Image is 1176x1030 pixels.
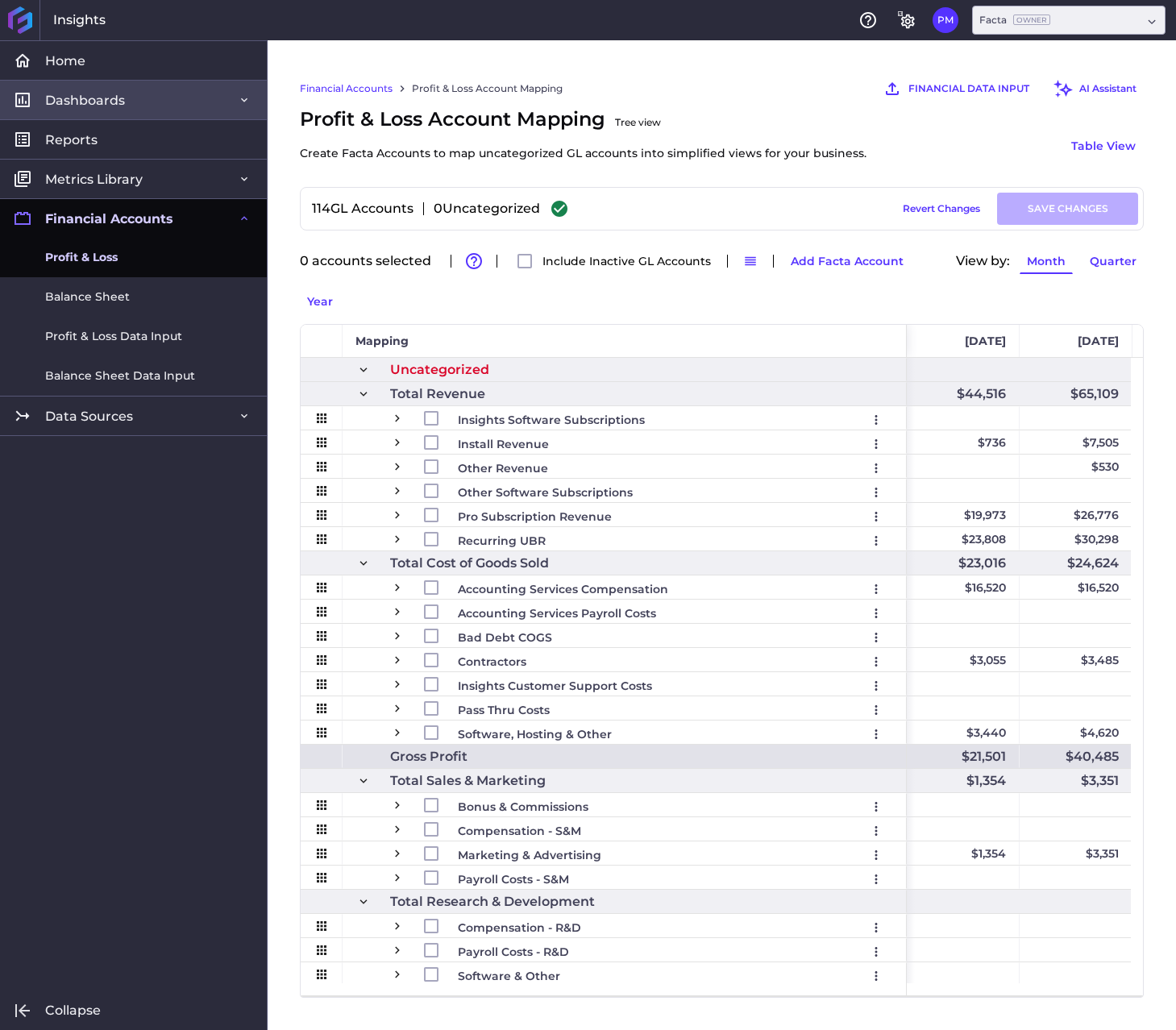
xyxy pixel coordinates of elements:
ins: Owner [1013,15,1050,25]
button: User Menu [863,673,889,699]
button: Year [300,289,340,314]
span: View by: [956,255,1010,268]
div: 0 Uncategorized [434,202,540,215]
div: $736 [907,430,1020,454]
div: $3,485 [1020,648,1132,671]
div: Press SPACE to select this row. [301,914,907,938]
div: $7,505 [1020,430,1132,454]
div: $16,520 [907,575,1020,599]
button: Quarter [1083,248,1144,274]
span: Financial Accounts [45,210,173,227]
div: $23,016 [907,551,1020,575]
div: $30,298 [1020,527,1132,550]
button: AI Assistant [1046,73,1144,105]
button: User Menu [863,528,889,554]
span: Recurring UBR [458,530,546,552]
div: Press SPACE to select this row. [301,962,907,986]
div: $40,485 [1020,745,1132,768]
a: Financial Accounts [300,81,393,96]
span: Mapping [355,334,409,348]
div: Press SPACE to select this row. [301,672,907,696]
span: Accounting Services Payroll Costs [458,602,656,625]
div: $44,516 [907,382,1020,405]
button: User Menu [863,504,889,530]
div: Press SPACE to select this row. [301,793,907,817]
span: Collapse [45,1002,101,1019]
div: $21,501 [907,745,1020,768]
span: Install Revenue [458,433,549,455]
span: Metrics Library [45,171,143,188]
button: User Menu [863,455,889,481]
button: User Menu [933,7,958,33]
div: $3,055 [907,648,1020,671]
button: User Menu [863,600,889,626]
div: Press SPACE to select this row. [301,841,907,866]
button: User Menu [863,697,889,723]
span: Total Research & Development [390,891,595,913]
button: User Menu [863,794,889,820]
button: User Menu [863,431,889,457]
div: Press SPACE to select this row. [301,430,907,455]
a: Profit & Loss Account Mapping [412,81,563,96]
div: $1,354 [907,841,1020,865]
span: Accounting Services Compensation [458,578,668,600]
span: Software, Hosting & Other [458,723,612,746]
span: Total Revenue [390,383,485,405]
span: Reports [45,131,98,148]
div: $3,351 [1020,769,1132,792]
button: User Menu [863,915,889,941]
button: User Menu [863,407,889,433]
button: Help [855,7,881,33]
div: Press SPACE to select this row. [301,817,907,841]
div: $26,776 [1020,503,1132,526]
span: Compensation - R&D [458,916,581,939]
span: Gross Profit [390,746,467,768]
span: Total Sales & Marketing [390,770,546,792]
span: Bonus & Commissions [458,795,588,818]
span: Insights Software Subscriptions [458,409,645,431]
span: Uncategorized [390,359,489,381]
span: Compensation - S&M [458,820,581,842]
div: Press SPACE to select this row. [301,938,907,962]
span: Software & Other [458,965,560,987]
div: Facta [979,13,1050,27]
span: Other Revenue [458,457,548,480]
div: 0 accounts selected [300,255,441,268]
div: $19,973 [907,503,1020,526]
div: Press SPACE to select this row. [301,600,907,624]
div: Press SPACE to select this row. [301,866,907,890]
span: [DATE] [1078,334,1119,348]
button: User Menu [863,963,889,989]
div: $530 [1020,455,1132,478]
div: Press SPACE to select this row. [301,624,907,648]
button: User Menu [863,939,889,965]
span: Payroll Costs - S&M [458,868,569,891]
span: Include Inactive GL Accounts [542,255,711,267]
span: Profit & Loss Data Input [45,328,182,345]
span: Profit & Loss Account Mapping [300,105,866,163]
div: Press SPACE to select this row. [301,527,907,551]
button: Table View [1063,133,1144,159]
span: Bad Debt COGS [458,626,552,649]
div: Dropdown select [972,6,1166,35]
span: Pass Thru Costs [458,699,550,721]
ins: Tree view [615,116,661,128]
span: Total Cost of Goods Sold [390,552,549,575]
div: Press SPACE to select this row. [301,648,907,672]
span: [DATE] [965,334,1006,348]
span: Dashboards [45,92,125,109]
div: $16,520 [1020,575,1132,599]
span: Contractors [458,650,526,673]
div: Press SPACE to select this row. [301,503,907,527]
div: Press SPACE to select this row. [301,575,907,600]
div: $3,351 [1020,841,1132,865]
span: Marketing & Advertising [458,844,601,866]
span: Profit & Loss [45,249,118,266]
span: Data Sources [45,408,133,425]
div: $65,109 [1020,382,1132,405]
button: Add Facta Account [783,248,911,274]
button: User Menu [863,625,889,650]
div: Press SPACE to select this row. [301,696,907,721]
button: Month [1020,248,1073,274]
button: User Menu [863,818,889,844]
